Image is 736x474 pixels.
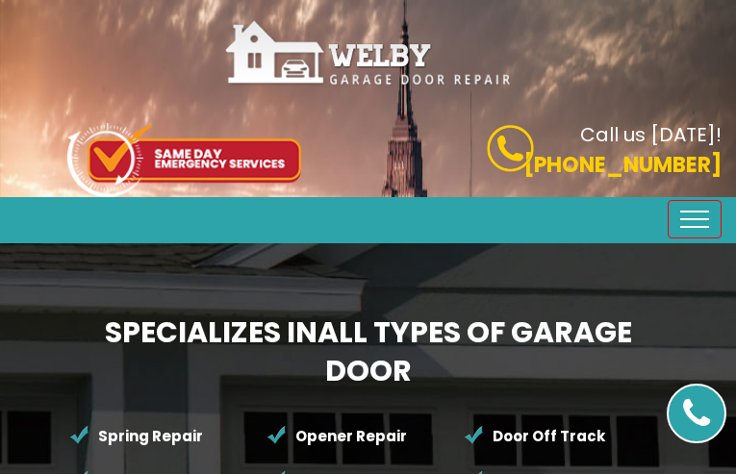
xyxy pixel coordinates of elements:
li: Opener Repair [266,416,464,457]
img: Welby.png [224,19,513,87]
a: Call us [DATE]! [PHONE_NUMBER] [383,125,723,181]
button: Toggle navigation [668,200,722,238]
li: Spring Repair [69,416,266,457]
img: icon-top.png [67,123,301,197]
span: All Types of Garage Door [317,312,632,391]
b: Specializes in [105,312,632,391]
b: Call us [DATE]! [580,121,722,148]
li: Door Off Track [464,416,661,457]
p: [PHONE_NUMBER] [383,149,723,181]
